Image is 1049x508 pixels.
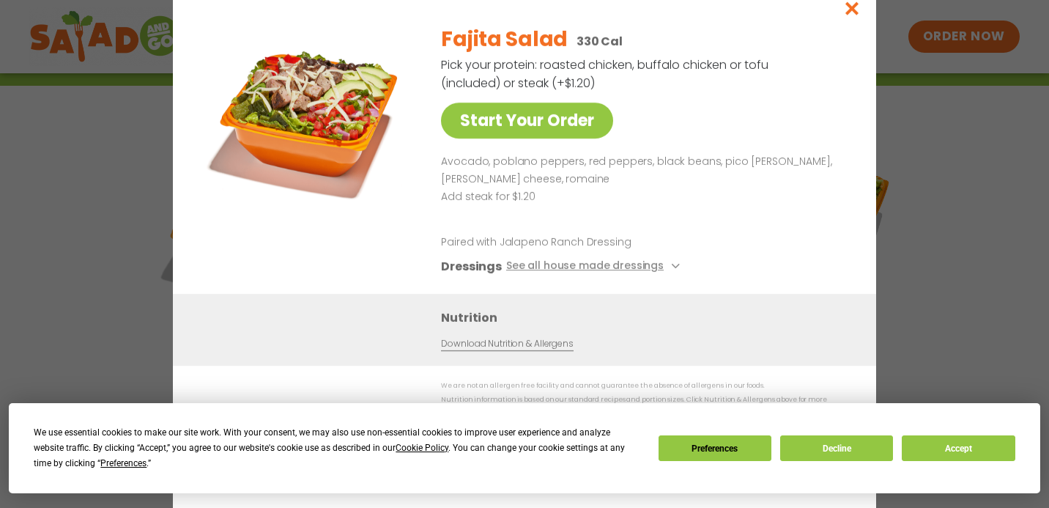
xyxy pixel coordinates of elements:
[441,153,841,188] p: Avocado, poblano peppers, red peppers, black beans, pico [PERSON_NAME], [PERSON_NAME] cheese, rom...
[34,425,640,471] div: We use essential cookies to make our site work. With your consent, we may also use non-essential ...
[396,443,448,453] span: Cookie Policy
[441,380,847,391] p: We are not an allergen free facility and cannot guarantee the absence of allergens in our foods.
[441,394,847,417] p: Nutrition information is based on our standard recipes and portion sizes. Click Nutrition & Aller...
[441,188,841,206] p: Add steak for $1.20
[577,32,623,51] p: 330 Cal
[441,337,573,351] a: Download Nutrition & Allergens
[780,435,893,461] button: Decline
[441,257,502,276] h3: Dressings
[9,403,1040,493] div: Cookie Consent Prompt
[441,309,854,327] h3: Nutrition
[441,56,771,92] p: Pick your protein: roasted chicken, buffalo chicken or tofu (included) or steak (+$1.20)
[206,13,411,218] img: Featured product photo for Fajita Salad
[902,435,1015,461] button: Accept
[659,435,771,461] button: Preferences
[506,257,684,276] button: See all house made dressings
[441,24,568,55] h2: Fajita Salad
[441,235,712,250] p: Paired with Jalapeno Ranch Dressing
[441,103,613,139] a: Start Your Order
[100,458,147,468] span: Preferences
